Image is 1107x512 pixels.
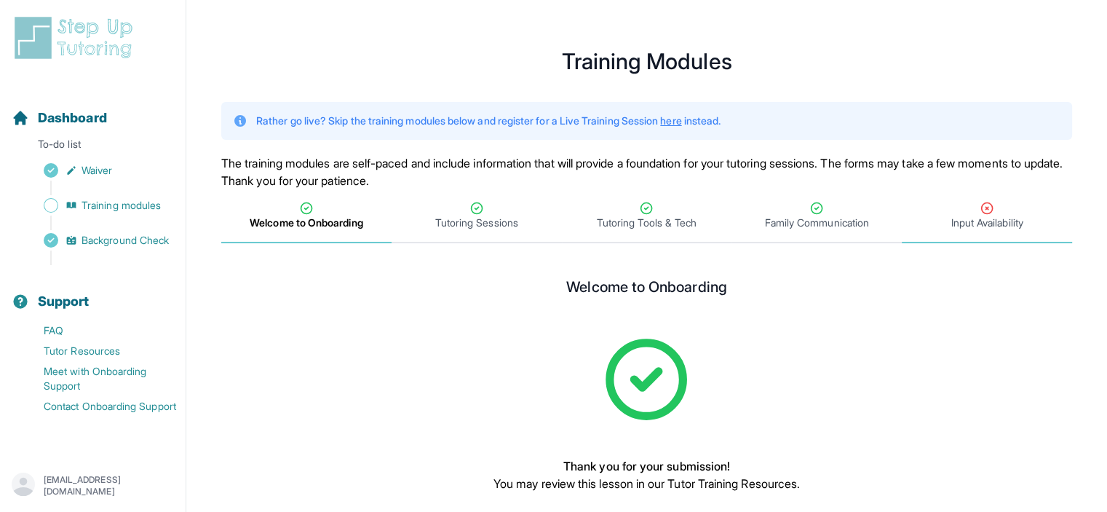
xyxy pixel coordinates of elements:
span: Input Availability [951,216,1023,230]
p: [EMAIL_ADDRESS][DOMAIN_NAME] [44,474,174,497]
span: Family Communication [765,216,869,230]
span: Welcome to Onboarding [250,216,362,230]
span: Background Check [82,233,169,248]
p: You may review this lesson in our Tutor Training Resources. [493,475,800,492]
h1: Training Modules [221,52,1072,70]
p: Rather go live? Skip the training modules below and register for a Live Training Session instead. [256,114,721,128]
nav: Tabs [221,189,1072,243]
a: Waiver [12,160,186,181]
p: The training modules are self-paced and include information that will provide a foundation for yo... [221,154,1072,189]
img: logo [12,15,141,61]
span: Tutoring Tools & Tech [597,216,697,230]
a: Training modules [12,195,186,216]
a: Background Check [12,230,186,251]
a: Tutor Resources [12,341,186,361]
span: Dashboard [38,108,107,128]
a: Dashboard [12,108,107,128]
span: Support [38,291,90,312]
span: Tutoring Sessions [435,216,518,230]
span: Waiver [82,163,112,178]
a: Meet with Onboarding Support [12,361,186,396]
p: Thank you for your submission! [493,457,800,475]
button: Support [6,268,180,318]
button: [EMAIL_ADDRESS][DOMAIN_NAME] [12,473,174,499]
a: FAQ [12,320,186,341]
p: To-do list [6,137,180,157]
a: Contact Onboarding Support [12,396,186,417]
a: here [660,114,681,127]
button: Dashboard [6,84,180,134]
span: Training modules [82,198,161,213]
h2: Welcome to Onboarding [566,278,726,302]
